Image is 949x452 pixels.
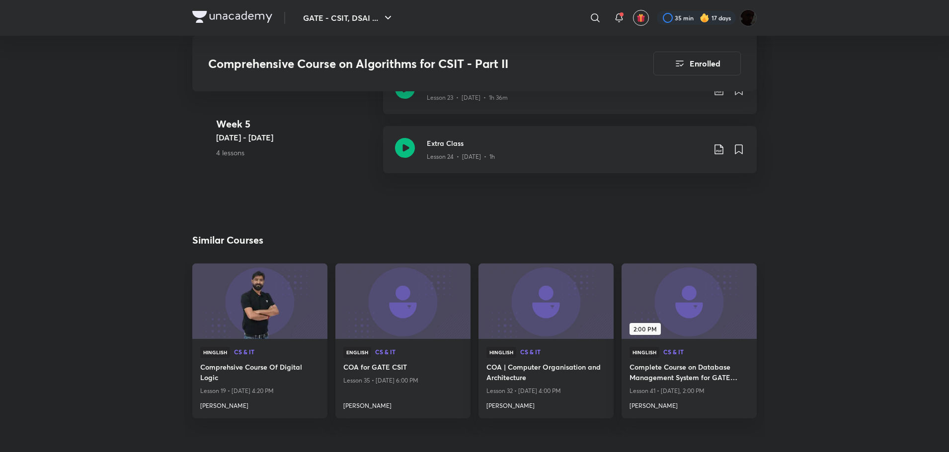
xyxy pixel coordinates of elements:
img: PN Pandey [740,9,757,26]
span: Hinglish [200,347,230,358]
button: GATE - CSIT, DSAI ... [297,8,400,28]
h3: Comprehensive Course on Algorithms for CSIT - Part II [208,57,597,71]
a: [PERSON_NAME] [486,397,606,410]
p: Lesson 41 • [DATE], 2:00 PM [630,385,749,397]
a: [PERSON_NAME] [343,397,463,410]
span: Hinglish [630,347,659,358]
a: CS & IT [520,349,606,356]
a: new-thumbnail2:00 PM [622,263,757,339]
a: Extra ClassLesson 24 • [DATE] • 1h [383,126,757,185]
p: Lesson 19 • [DATE] 4:20 PM [200,385,319,397]
img: new-thumbnail [620,262,758,339]
span: Hinglish [486,347,516,358]
span: CS & IT [520,349,606,355]
a: Comprehsive Course Of Digital Logic [200,362,319,385]
a: COA for GATE CSIT [343,362,463,374]
a: new-thumbnail [192,263,327,339]
p: Lesson 23 • [DATE] • 1h 36m [427,93,508,102]
a: [PERSON_NAME] [630,397,749,410]
h5: [DATE] - [DATE] [216,131,375,143]
button: Enrolled [653,52,741,75]
button: avatar [633,10,649,26]
span: 2:00 PM [630,323,661,335]
p: Lesson 32 • [DATE] 4:00 PM [486,385,606,397]
a: Company Logo [192,11,272,25]
p: Lesson 24 • [DATE] • 1h [427,152,495,161]
h3: Extra Class [427,138,705,148]
h4: Week 5 [216,117,375,131]
span: English [343,347,371,358]
a: CS & IT [375,349,463,356]
img: avatar [636,13,645,22]
img: new-thumbnail [477,262,615,339]
a: CS & IT [663,349,749,356]
a: COA | Computer Organisation and Architecture [486,362,606,385]
img: streak [700,13,710,23]
a: CS & IT [234,349,319,356]
a: new-thumbnail [335,263,471,339]
p: Lesson 35 • [DATE] 6:00 PM [343,374,463,387]
img: Company Logo [192,11,272,23]
span: CS & IT [234,349,319,355]
a: [PERSON_NAME] [200,397,319,410]
img: new-thumbnail [334,262,472,339]
h2: Similar Courses [192,233,263,248]
a: new-thumbnail [478,263,614,339]
a: Complete Course on Database Management System for GATE [DATE]-[DATE] [630,362,749,385]
span: CS & IT [663,349,749,355]
span: CS & IT [375,349,463,355]
img: new-thumbnail [191,262,328,339]
p: 4 lessons [216,147,375,158]
a: BacktrackingLesson 23 • [DATE] • 1h 36m [383,67,757,126]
